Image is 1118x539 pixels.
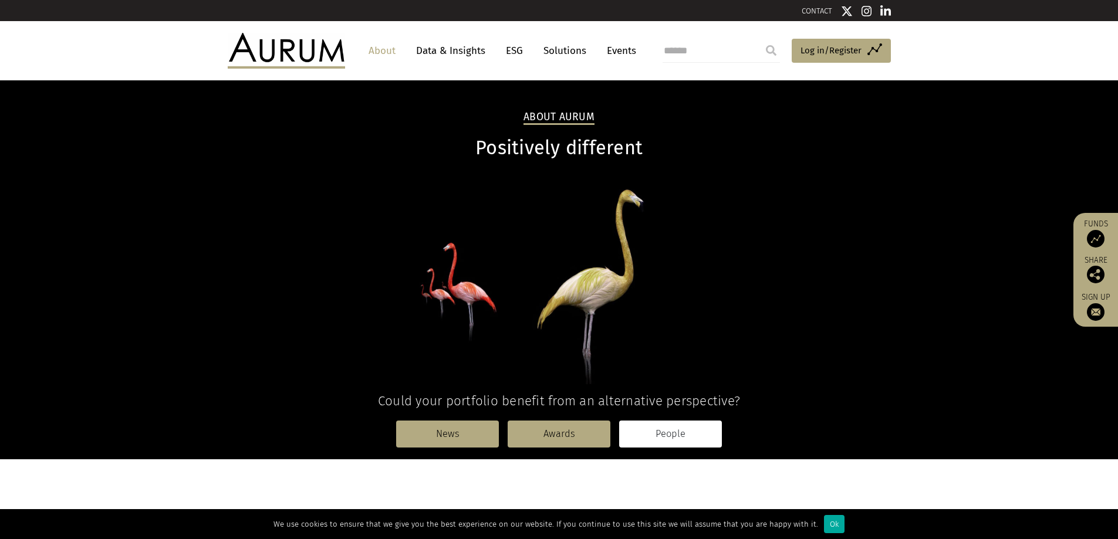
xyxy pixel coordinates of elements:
img: Linkedin icon [880,5,891,17]
a: Events [601,40,636,62]
img: Sign up to our newsletter [1087,303,1105,321]
img: Access Funds [1087,230,1105,248]
a: ESG [500,40,529,62]
a: CONTACT [802,6,832,15]
h4: Could your portfolio benefit from an alternative perspective? [228,393,891,409]
a: Solutions [538,40,592,62]
img: Twitter icon [841,5,853,17]
a: Log in/Register [792,39,891,63]
input: Submit [759,39,783,62]
img: Instagram icon [862,5,872,17]
div: Share [1079,256,1112,283]
a: Awards [508,421,610,448]
div: Ok [824,515,845,533]
span: Log in/Register [800,43,862,57]
h2: About Aurum [523,111,595,125]
a: Funds [1079,219,1112,248]
a: About [363,40,401,62]
a: Sign up [1079,292,1112,321]
img: Share this post [1087,266,1105,283]
h1: Positively different [228,137,891,160]
img: Aurum [228,33,345,68]
a: News [396,421,499,448]
a: People [619,421,722,448]
a: Data & Insights [410,40,491,62]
